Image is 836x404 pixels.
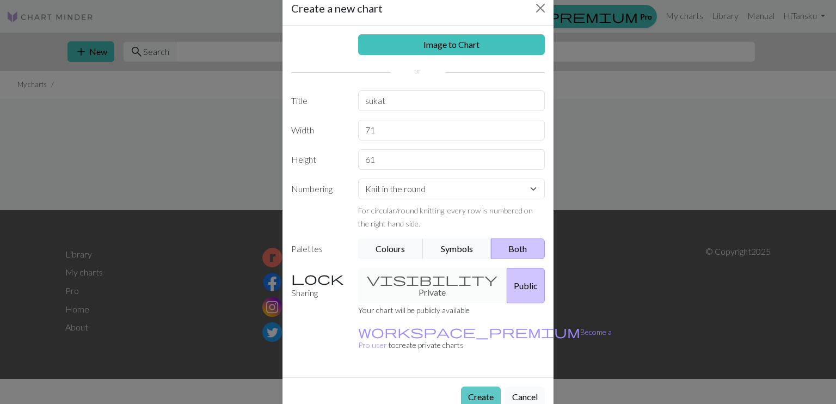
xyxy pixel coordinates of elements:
[285,90,352,111] label: Title
[358,34,545,55] a: Image to Chart
[285,268,352,303] label: Sharing
[358,238,424,259] button: Colours
[491,238,545,259] button: Both
[358,327,612,350] small: to create private charts
[358,305,470,315] small: Your chart will be publicly available
[358,206,533,228] small: For circular/round knitting, every row is numbered on the right hand side.
[285,179,352,230] label: Numbering
[285,120,352,140] label: Width
[285,149,352,170] label: Height
[358,324,580,339] span: workspace_premium
[423,238,491,259] button: Symbols
[285,238,352,259] label: Palettes
[358,327,612,350] a: Become a Pro user
[507,268,545,303] button: Public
